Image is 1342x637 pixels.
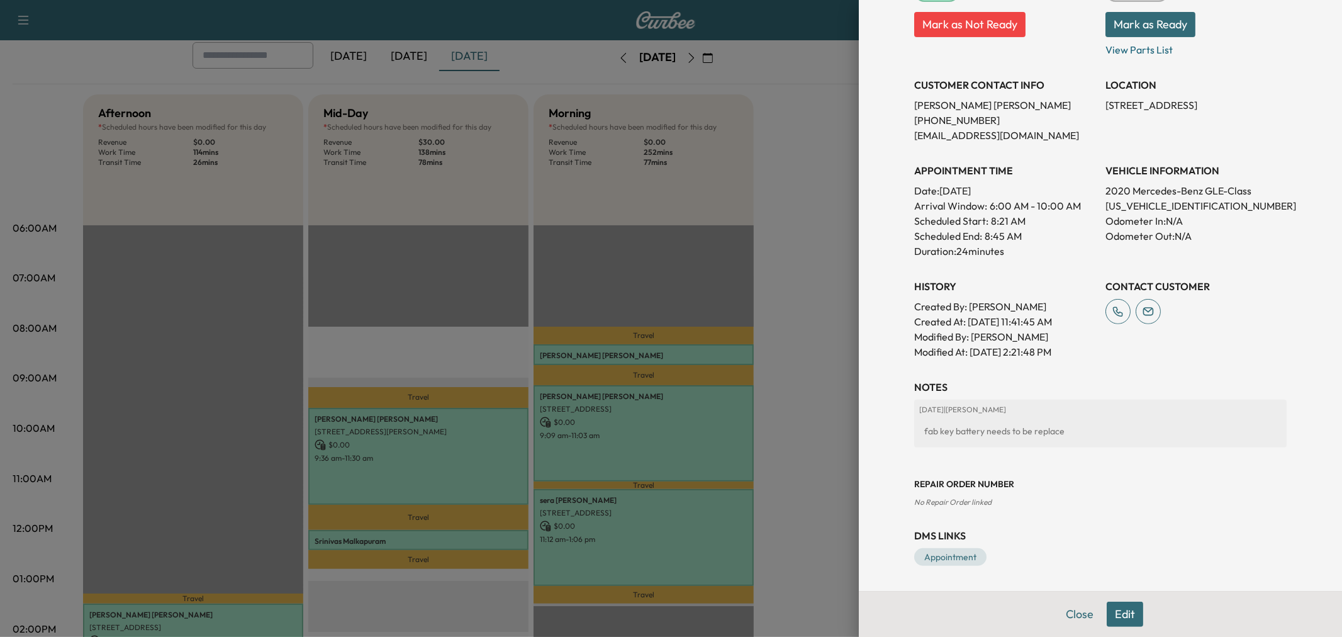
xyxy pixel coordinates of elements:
[914,12,1026,37] button: Mark as Not Ready
[914,163,1095,178] h3: APPOINTMENT TIME
[1105,12,1195,37] button: Mark as Ready
[985,228,1022,244] p: 8:45 AM
[1105,213,1287,228] p: Odometer In: N/A
[1105,228,1287,244] p: Odometer Out: N/A
[914,497,992,507] span: No Repair Order linked
[990,198,1081,213] span: 6:00 AM - 10:00 AM
[914,329,1095,344] p: Modified By : [PERSON_NAME]
[914,478,1287,490] h3: Repair Order number
[914,228,982,244] p: Scheduled End:
[1105,37,1287,57] p: View Parts List
[914,528,1287,543] h3: DMS Links
[914,77,1095,93] h3: CUSTOMER CONTACT INFO
[914,344,1095,359] p: Modified At : [DATE] 2:21:48 PM
[1105,77,1287,93] h3: LOCATION
[914,548,987,566] a: Appointment
[1107,602,1143,627] button: Edit
[914,380,1287,395] h3: NOTES
[914,314,1095,329] p: Created At : [DATE] 11:41:45 AM
[1105,163,1287,178] h3: VEHICLE INFORMATION
[919,405,1282,415] p: [DATE] | [PERSON_NAME]
[1105,279,1287,294] h3: CONTACT CUSTOMER
[914,113,1095,128] p: [PHONE_NUMBER]
[919,420,1282,443] div: fab key battery needs to be replace
[1105,183,1287,198] p: 2020 Mercedes-Benz GLE-Class
[1105,98,1287,113] p: [STREET_ADDRESS]
[914,98,1095,113] p: [PERSON_NAME] [PERSON_NAME]
[914,279,1095,294] h3: History
[914,299,1095,314] p: Created By : [PERSON_NAME]
[914,183,1095,198] p: Date: [DATE]
[914,198,1095,213] p: Arrival Window:
[991,213,1026,228] p: 8:21 AM
[1105,198,1287,213] p: [US_VEHICLE_IDENTIFICATION_NUMBER]
[1058,602,1102,627] button: Close
[914,213,988,228] p: Scheduled Start:
[914,244,1095,259] p: Duration: 24 minutes
[914,128,1095,143] p: [EMAIL_ADDRESS][DOMAIN_NAME]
